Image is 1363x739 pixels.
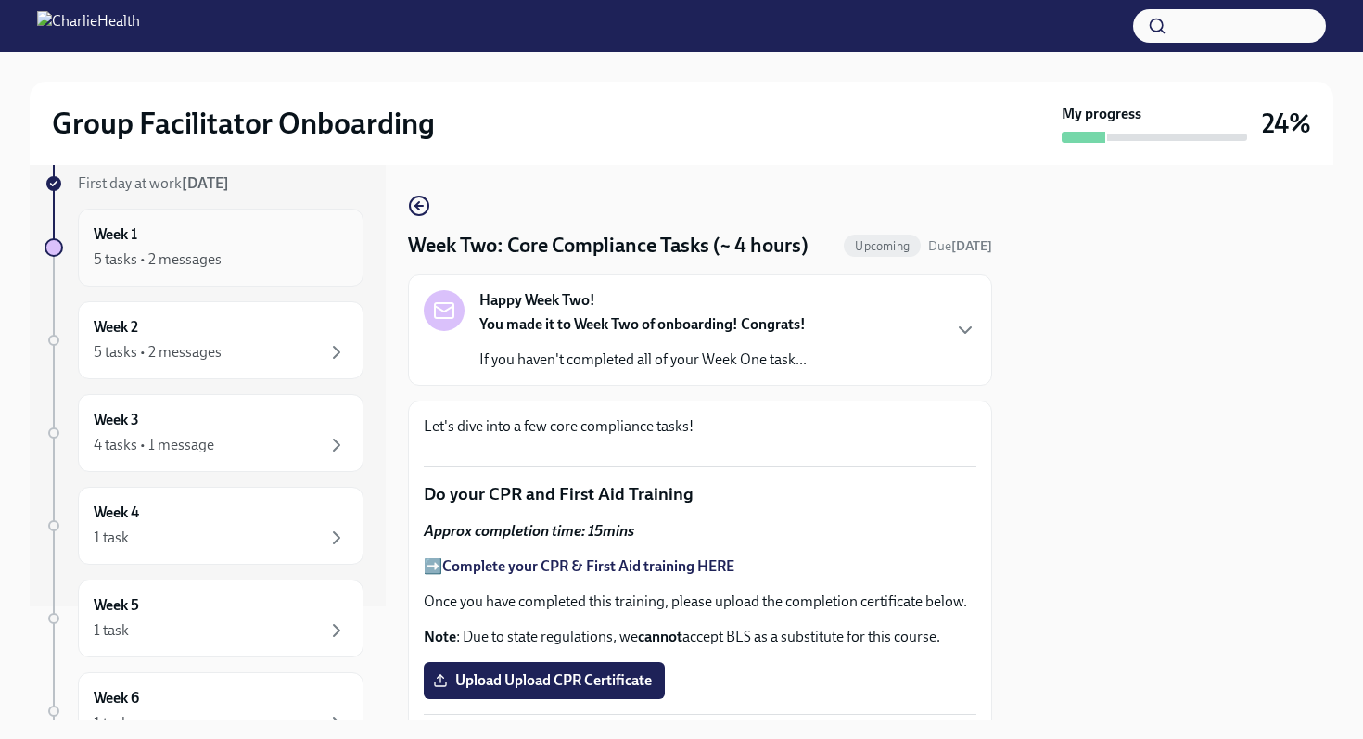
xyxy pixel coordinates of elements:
h6: Week 1 [94,224,137,245]
p: Once you have completed this training, please upload the completion certificate below. [424,592,976,612]
p: Do your CPR and First Aid Training [424,482,976,506]
a: Week 51 task [45,580,363,657]
h6: Week 3 [94,410,139,430]
h6: Week 5 [94,595,139,616]
strong: cannot [638,628,682,645]
span: First day at work [78,174,229,192]
strong: [DATE] [182,174,229,192]
span: Upload Upload CPR Certificate [437,671,652,690]
p: Let's dive into a few core compliance tasks! [424,416,976,437]
div: 1 task [94,713,129,733]
h4: Week Two: Core Compliance Tasks (~ 4 hours) [408,232,809,260]
strong: Note [424,628,456,645]
span: Upcoming [844,239,921,253]
strong: Happy Week Two! [479,290,595,311]
div: 1 task [94,620,129,641]
a: Week 25 tasks • 2 messages [45,301,363,379]
a: Week 15 tasks • 2 messages [45,209,363,287]
img: CharlieHealth [37,11,140,41]
h3: 24% [1262,107,1311,140]
span: Due [928,238,992,254]
h6: Week 2 [94,317,138,338]
a: Complete your CPR & First Aid training HERE [442,557,734,575]
a: Week 41 task [45,487,363,565]
strong: Approx completion time: 15mins [424,522,634,540]
span: September 29th, 2025 10:00 [928,237,992,255]
a: Week 34 tasks • 1 message [45,394,363,472]
h6: Week 6 [94,688,139,708]
p: If you haven't completed all of your Week One task... [479,350,807,370]
p: : Due to state regulations, we accept BLS as a substitute for this course. [424,627,976,647]
div: 1 task [94,528,129,548]
p: ➡️ [424,556,976,577]
h6: Week 4 [94,503,139,523]
label: Upload Upload CPR Certificate [424,662,665,699]
strong: You made it to Week Two of onboarding! Congrats! [479,315,806,333]
h2: Group Facilitator Onboarding [52,105,435,142]
strong: [DATE] [951,238,992,254]
strong: My progress [1062,104,1141,124]
div: 4 tasks • 1 message [94,435,214,455]
div: 5 tasks • 2 messages [94,249,222,270]
div: 5 tasks • 2 messages [94,342,222,363]
a: First day at work[DATE] [45,173,363,194]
